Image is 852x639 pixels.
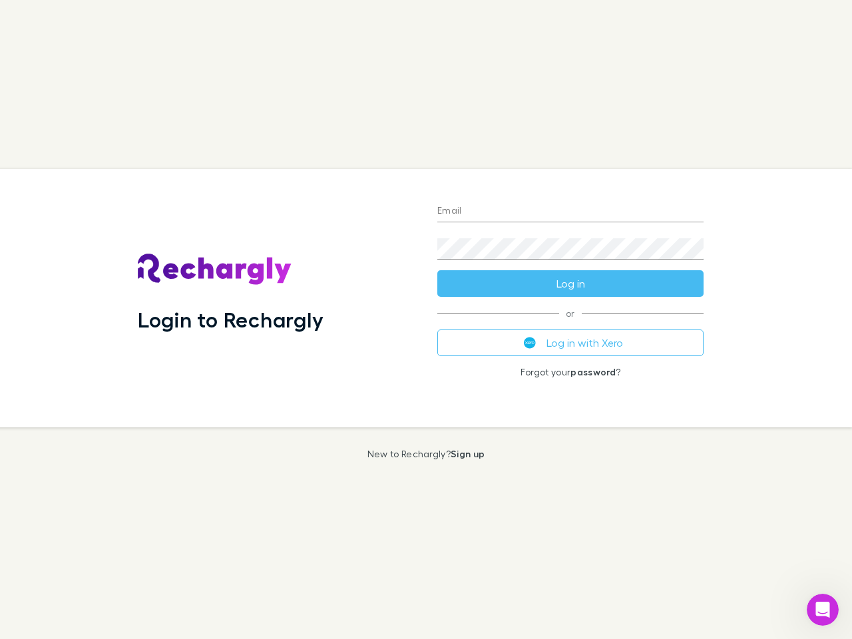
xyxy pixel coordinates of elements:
h1: Login to Rechargly [138,307,323,332]
a: Sign up [451,448,485,459]
p: New to Rechargly? [367,449,485,459]
img: Rechargly's Logo [138,254,292,286]
p: Forgot your ? [437,367,704,377]
span: or [437,313,704,314]
iframe: Intercom live chat [807,594,839,626]
a: password [570,366,616,377]
button: Log in with Xero [437,329,704,356]
button: Log in [437,270,704,297]
img: Xero's logo [524,337,536,349]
